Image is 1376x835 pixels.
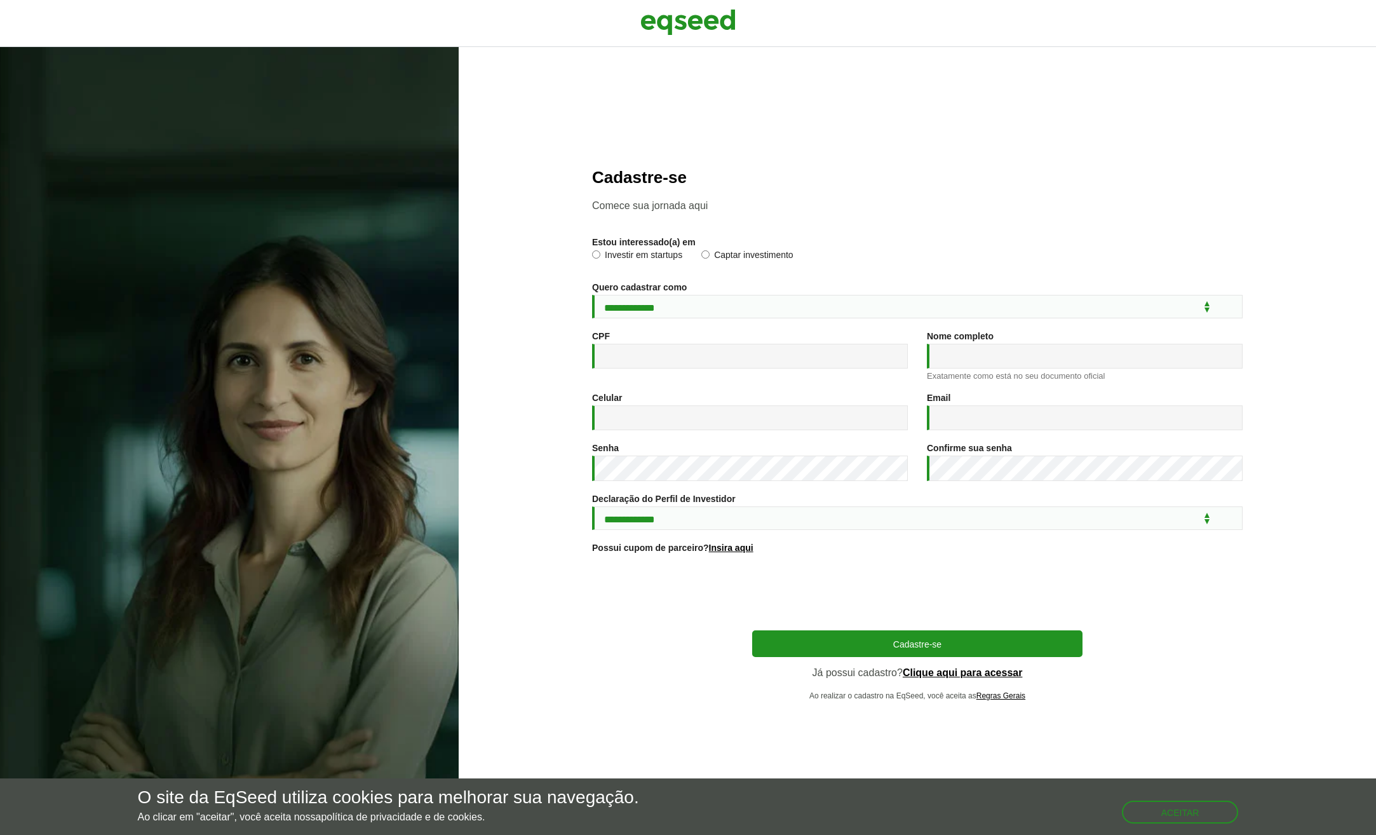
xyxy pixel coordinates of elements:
[592,494,736,503] label: Declaração do Perfil de Investidor
[138,788,639,808] h5: O site da EqSeed utiliza cookies para melhorar sua navegação.
[752,630,1083,657] button: Cadastre-se
[927,444,1012,452] label: Confirme sua senha
[592,543,753,552] label: Possui cupom de parceiro?
[592,393,622,402] label: Celular
[927,332,994,341] label: Nome completo
[592,283,687,292] label: Quero cadastrar como
[752,667,1083,679] p: Já possui cadastro?
[821,568,1014,618] iframe: reCAPTCHA
[701,250,710,259] input: Captar investimento
[640,6,736,38] img: EqSeed Logo
[927,372,1243,380] div: Exatamente como está no seu documento oficial
[701,250,793,263] label: Captar investimento
[592,238,696,247] label: Estou interessado(a) em
[1122,801,1239,824] button: Aceitar
[592,444,619,452] label: Senha
[592,168,1243,187] h2: Cadastre-se
[976,692,1025,700] a: Regras Gerais
[138,811,639,823] p: Ao clicar em "aceitar", você aceita nossa .
[592,200,1243,212] p: Comece sua jornada aqui
[709,543,753,552] a: Insira aqui
[592,332,610,341] label: CPF
[592,250,600,259] input: Investir em startups
[903,668,1023,678] a: Clique aqui para acessar
[752,691,1083,700] p: Ao realizar o cadastro na EqSeed, você aceita as
[592,250,682,263] label: Investir em startups
[321,812,482,822] a: política de privacidade e de cookies
[927,393,950,402] label: Email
